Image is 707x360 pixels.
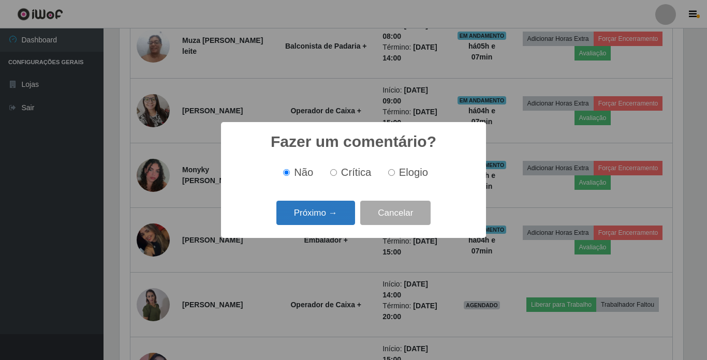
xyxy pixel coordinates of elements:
[360,201,431,225] button: Cancelar
[399,167,428,178] span: Elogio
[276,201,355,225] button: Próximo →
[294,167,313,178] span: Não
[271,132,436,151] h2: Fazer um comentário?
[341,167,372,178] span: Crítica
[330,169,337,176] input: Crítica
[283,169,290,176] input: Não
[388,169,395,176] input: Elogio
